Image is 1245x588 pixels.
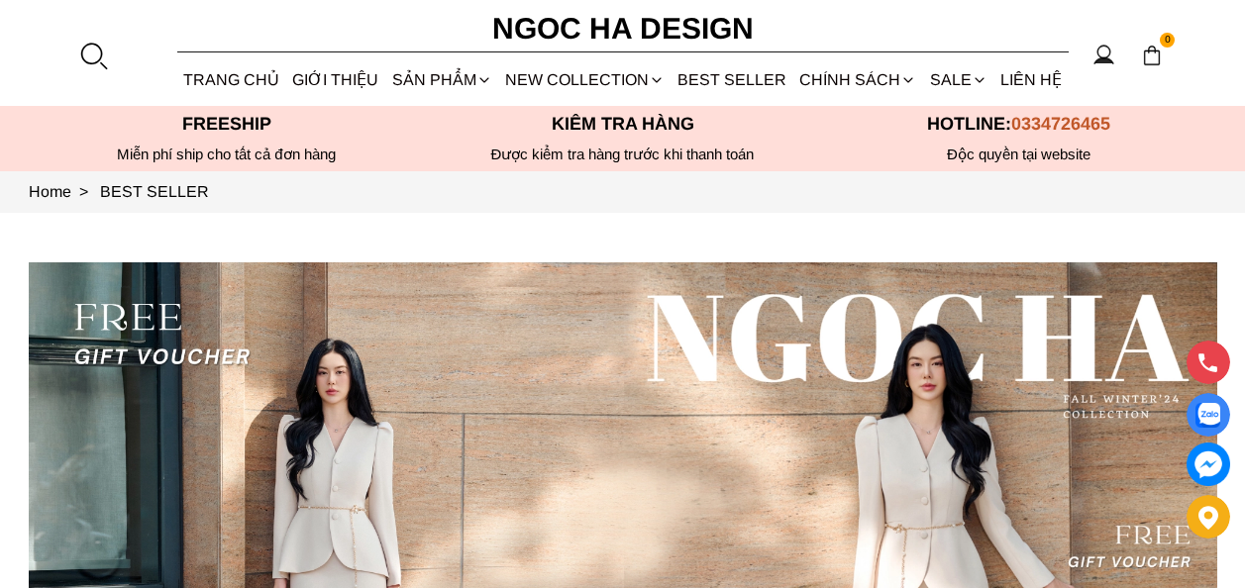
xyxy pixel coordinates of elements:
[1160,33,1176,49] span: 0
[29,146,425,163] div: Miễn phí ship cho tất cả đơn hàng
[1187,393,1230,437] a: Display image
[1141,45,1163,66] img: img-CART-ICON-ksit0nf1
[552,114,694,134] font: Kiểm tra hàng
[177,53,286,106] a: TRANG CHỦ
[1011,114,1110,134] span: 0334726465
[286,53,385,106] a: GIỚI THIỆU
[1195,403,1220,428] img: Display image
[71,183,96,200] span: >
[498,53,671,106] a: NEW COLLECTION
[793,53,923,106] div: Chính sách
[821,114,1217,135] p: Hotline:
[29,114,425,135] p: Freeship
[672,53,793,106] a: BEST SELLER
[993,53,1068,106] a: LIÊN HỆ
[385,53,498,106] div: SẢN PHẨM
[923,53,993,106] a: SALE
[821,146,1217,163] h6: Độc quyền tại website
[1187,442,1230,486] a: messenger
[425,146,821,163] p: Được kiểm tra hàng trước khi thanh toán
[100,183,209,200] a: Link to BEST SELLER
[474,5,772,52] a: Ngoc Ha Design
[29,183,100,200] a: Link to Home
